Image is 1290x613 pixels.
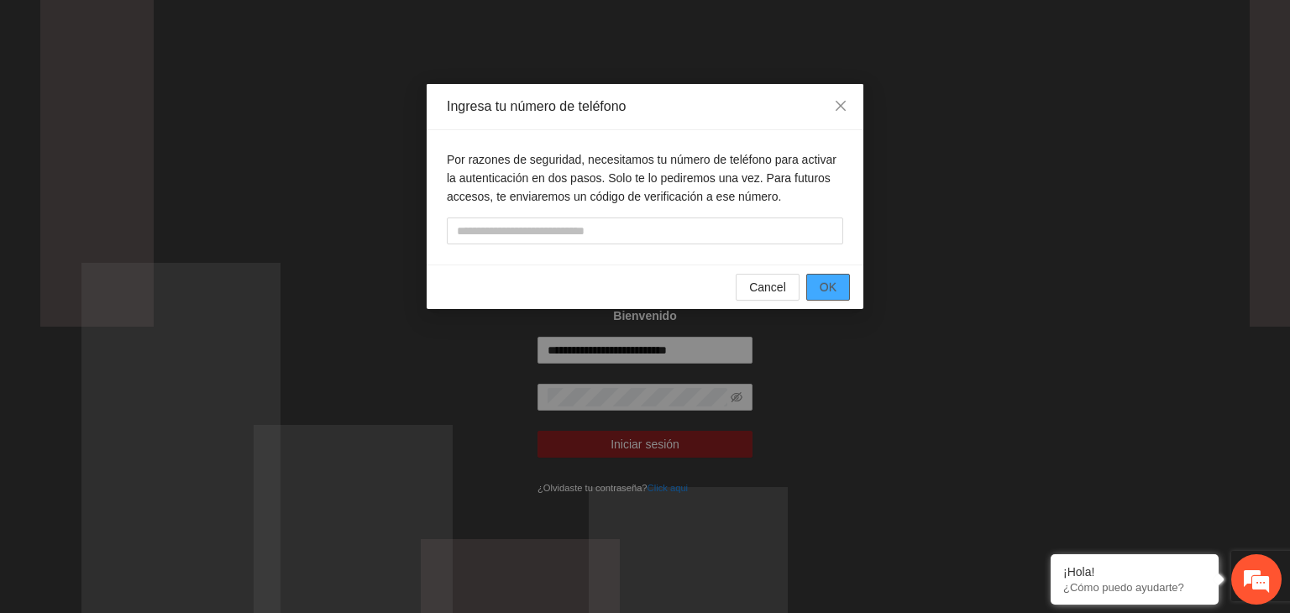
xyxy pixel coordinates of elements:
button: Cancel [736,274,800,301]
span: OK [820,278,836,296]
button: Close [818,84,863,129]
span: Cancel [749,278,786,296]
div: ¡Hola! [1063,565,1206,579]
button: OK [806,274,850,301]
p: ¿Cómo puedo ayudarte? [1063,581,1206,594]
span: close [834,99,847,113]
p: Por razones de seguridad, necesitamos tu número de teléfono para activar la autenticación en dos ... [447,150,843,206]
div: Ingresa tu número de teléfono [447,97,843,116]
